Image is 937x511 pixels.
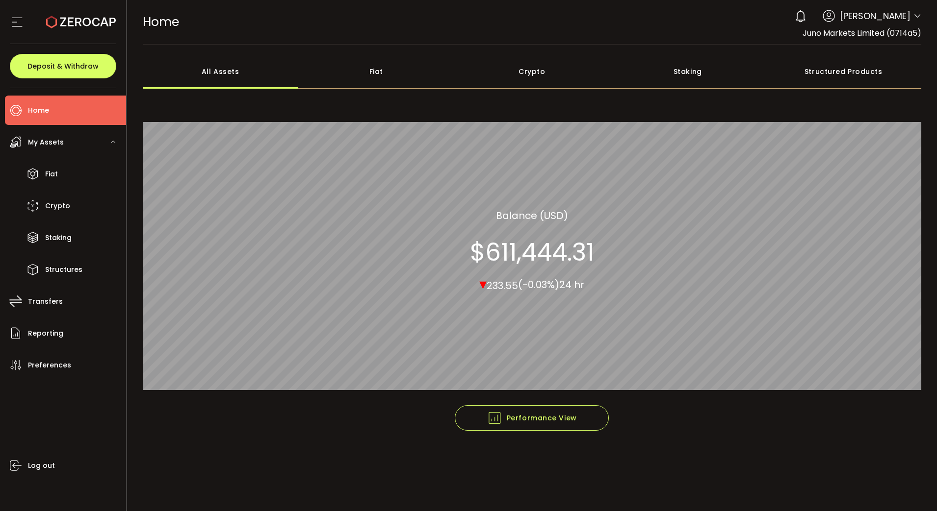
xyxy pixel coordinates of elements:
span: Home [28,103,49,118]
div: Crypto [454,54,610,89]
span: Juno Markets Limited (0714a5) [803,27,921,39]
section: $611,444.31 [470,237,594,267]
button: Deposit & Withdraw [10,54,116,78]
span: [PERSON_NAME] [840,9,911,23]
span: Home [143,13,179,30]
iframe: Chat Widget [888,464,937,511]
span: Structures [45,263,82,277]
span: Log out [28,459,55,473]
div: Fiat [298,54,454,89]
span: ▾ [479,273,487,294]
span: (-0.03%) [518,278,559,292]
span: Staking [45,231,72,245]
span: Crypto [45,199,70,213]
span: 233.55 [487,278,518,292]
section: Balance (USD) [496,208,568,222]
span: Fiat [45,167,58,181]
span: 24 hr [559,278,584,292]
div: Structured Products [766,54,922,89]
span: Deposit & Withdraw [27,63,99,70]
div: Staking [610,54,766,89]
button: Performance View [455,405,609,431]
span: Transfers [28,294,63,309]
span: Performance View [487,411,577,425]
div: All Assets [143,54,299,89]
span: My Assets [28,135,64,149]
span: Preferences [28,358,71,372]
span: Reporting [28,326,63,341]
